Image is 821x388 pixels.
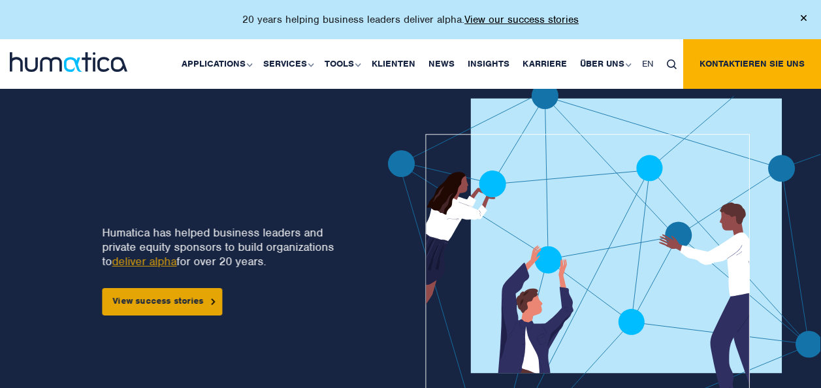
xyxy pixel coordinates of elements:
a: Kontaktieren Sie uns [683,39,821,89]
span: EN [642,58,654,69]
a: Karriere [516,39,573,89]
a: EN [636,39,660,89]
a: Über uns [573,39,636,89]
a: Tools [318,39,365,89]
p: 20 years helping business leaders deliver alpha. [242,13,579,26]
a: View success stories [103,288,223,315]
p: Humatica has helped business leaders and private equity sponsors to build organizations to for ov... [103,225,342,268]
a: Insights [461,39,516,89]
a: Applications [175,39,257,89]
img: logo [10,52,127,72]
a: News [422,39,461,89]
a: Klienten [365,39,422,89]
a: Services [257,39,318,89]
img: search_icon [667,59,677,69]
img: arrowicon [212,299,216,304]
a: View our success stories [464,13,579,26]
a: deliver alpha [112,254,177,268]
